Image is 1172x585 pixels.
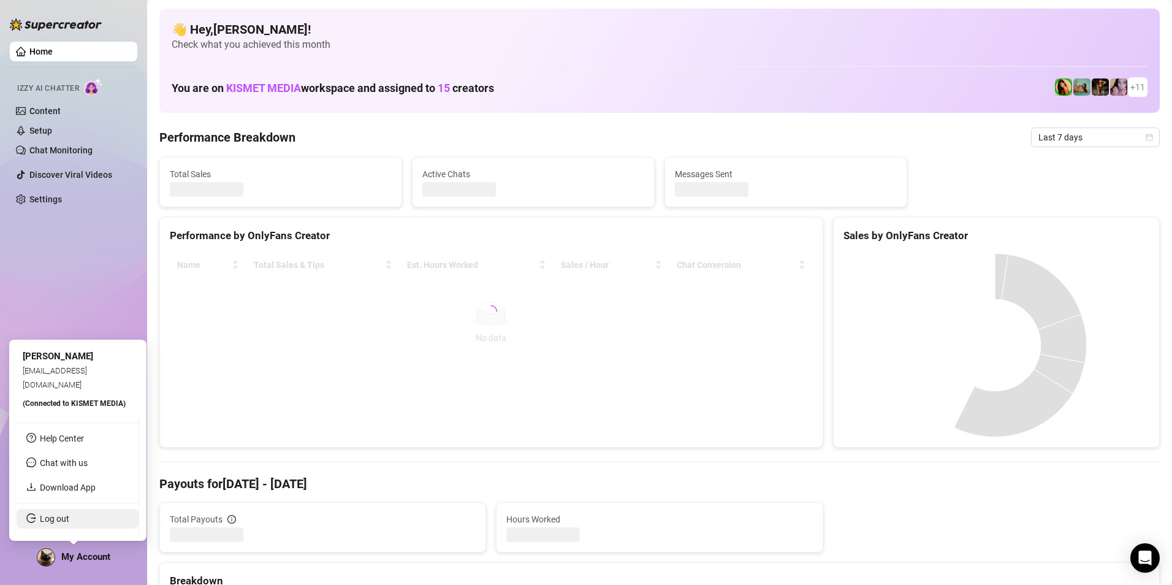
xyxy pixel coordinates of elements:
img: logo-BBDzfeDw.svg [10,18,102,31]
span: Total Sales [170,167,392,181]
span: [PERSON_NAME] [23,351,93,362]
a: Settings [29,194,62,204]
a: Discover Viral Videos [29,170,112,180]
span: info-circle [227,515,236,524]
span: + 11 [1130,80,1145,94]
img: AI Chatter [84,78,103,96]
span: Check what you achieved this month [172,38,1147,52]
img: Jade [1055,78,1072,96]
a: Help Center [40,434,84,443]
span: [EMAIL_ADDRESS][DOMAIN_NAME] [23,366,87,389]
a: Download App [40,483,96,492]
span: Izzy AI Chatter [17,83,79,94]
span: 15 [438,82,450,94]
div: Open Intercom Messenger [1130,543,1160,573]
img: Ańa [1092,78,1109,96]
img: ACg8ocLuFDpMvsIXegUUxDyH6lYqINK1kB6lp_Xi6ipuhnIBuug3WLqP=s96-c [37,549,55,566]
span: calendar [1146,134,1153,141]
span: KISMET MEDIA [226,82,301,94]
h4: Payouts for [DATE] - [DATE] [159,475,1160,492]
a: Chat Monitoring [29,145,93,155]
a: Setup [29,126,52,136]
a: Log out [40,514,69,524]
span: Messages Sent [675,167,897,181]
span: Hours Worked [506,513,812,526]
div: Sales by OnlyFans Creator [843,227,1149,244]
span: Last 7 days [1038,128,1152,147]
span: loading [484,304,498,319]
li: Log out [17,509,139,529]
h1: You are on workspace and assigned to creators [172,82,494,95]
span: Chat with us [40,458,88,468]
span: Total Payouts [170,513,223,526]
span: message [26,457,36,467]
img: Lea [1110,78,1127,96]
h4: 👋 Hey, [PERSON_NAME] ! [172,21,1147,38]
span: Active Chats [422,167,644,181]
h4: Performance Breakdown [159,129,295,146]
img: Boo VIP [1073,78,1090,96]
div: Performance by OnlyFans Creator [170,227,813,244]
a: Content [29,106,61,116]
span: (Connected to KISMET MEDIA ) [23,399,126,408]
a: Home [29,47,53,56]
span: My Account [61,551,110,562]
